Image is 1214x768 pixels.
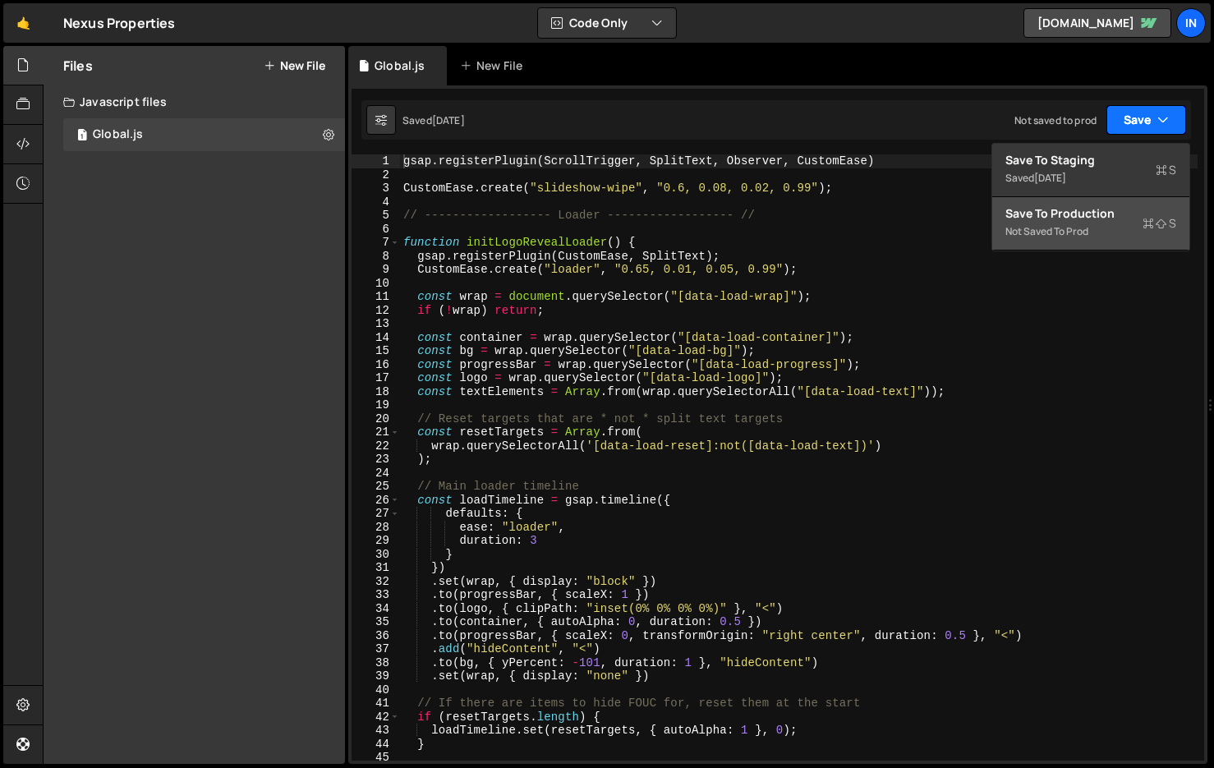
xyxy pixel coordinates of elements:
span: 1 [77,130,87,143]
a: In [1176,8,1206,38]
div: 45 [352,751,400,765]
div: 14 [352,331,400,345]
div: 32 [352,575,400,589]
div: [DATE] [1034,171,1066,185]
div: 6 [352,223,400,237]
div: Global.js [375,57,425,74]
div: 5 [352,209,400,223]
div: 29 [352,534,400,548]
div: 22 [352,439,400,453]
div: 42 [352,711,400,724]
span: S [1156,162,1176,178]
div: 43 [352,724,400,738]
a: [DOMAIN_NAME] [1023,8,1171,38]
div: 8 [352,250,400,264]
div: [DATE] [432,113,465,127]
div: 11 [352,290,400,304]
div: 35 [352,615,400,629]
div: 39 [352,669,400,683]
div: 17 [352,371,400,385]
div: 30 [352,548,400,562]
div: 18 [352,385,400,399]
div: 38 [352,656,400,670]
div: Save to Production [1005,205,1176,222]
div: 34 [352,602,400,616]
div: 7 [352,236,400,250]
span: S [1143,215,1176,232]
div: 19 [352,398,400,412]
div: Nexus Properties [63,13,176,33]
div: Not saved to prod [1014,113,1097,127]
div: Saved [1005,168,1176,188]
div: 1 [352,154,400,168]
div: 4 [352,195,400,209]
a: 🤙 [3,3,44,43]
button: Save to StagingS Saved[DATE] [992,144,1189,197]
div: 9 [352,263,400,277]
div: 16 [352,358,400,372]
div: 31 [352,561,400,575]
button: Code Only [538,8,676,38]
div: 41 [352,697,400,711]
div: New File [460,57,529,74]
div: Global.js [93,127,143,142]
div: Not saved to prod [1005,222,1176,241]
div: 17042/46860.js [63,118,345,151]
div: 3 [352,182,400,195]
div: 26 [352,494,400,508]
div: 12 [352,304,400,318]
div: 15 [352,344,400,358]
div: 20 [352,412,400,426]
div: 24 [352,467,400,481]
button: New File [264,59,325,72]
div: 27 [352,507,400,521]
div: Save to Staging [1005,152,1176,168]
div: 21 [352,425,400,439]
div: Saved [402,113,465,127]
div: 13 [352,317,400,331]
div: 2 [352,168,400,182]
div: 28 [352,521,400,535]
div: 37 [352,642,400,656]
div: 36 [352,629,400,643]
div: 40 [352,683,400,697]
h2: Files [63,57,93,75]
div: 23 [352,453,400,467]
div: Javascript files [44,85,345,118]
div: 10 [352,277,400,291]
button: Save to ProductionS Not saved to prod [992,197,1189,251]
div: 44 [352,738,400,752]
div: 25 [352,480,400,494]
button: Save [1106,105,1186,135]
div: 33 [352,588,400,602]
